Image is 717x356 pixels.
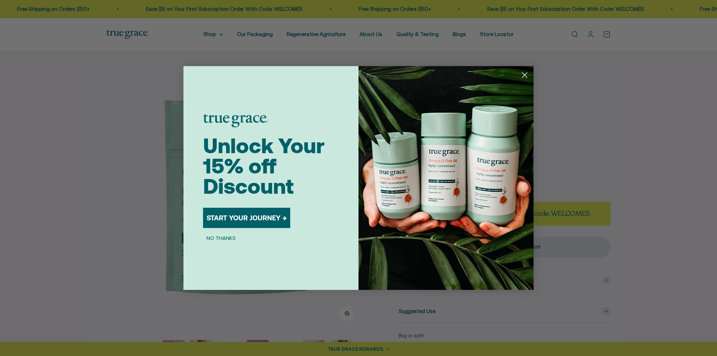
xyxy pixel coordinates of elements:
button: START YOUR JOURNEY → [203,208,290,228]
button: NO THANKS [203,234,239,242]
img: logo placeholder [203,114,268,127]
img: 098727d5-50f8-4f9b-9554-844bb8da1403.jpeg [358,66,534,290]
button: Close dialog [518,69,531,81]
span: Unlock Your 15% off Discount [203,134,325,198]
